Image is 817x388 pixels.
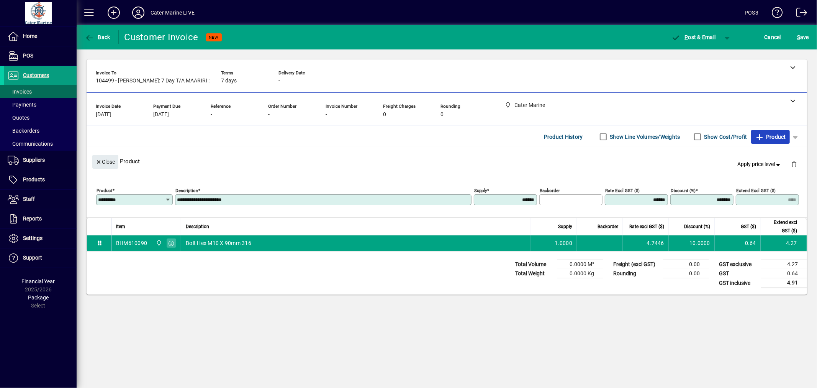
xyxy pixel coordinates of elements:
span: Back [85,34,110,40]
span: Backorder [598,222,618,231]
button: Profile [126,6,151,20]
span: Rate excl GST ($) [629,222,664,231]
div: POS3 [745,7,758,19]
a: Backorders [4,124,77,137]
span: Cater Marine [154,239,163,247]
span: Description [186,222,209,231]
span: Apply price level [738,160,782,168]
app-page-header-button: Close [90,158,120,165]
span: Suppliers [23,157,45,163]
a: POS [4,46,77,66]
a: Products [4,170,77,189]
span: 104499 - [PERSON_NAME]: 7 Day T/A MAARIRI : [96,78,210,84]
span: 7 days [221,78,237,84]
mat-label: Rate excl GST ($) [605,188,640,193]
td: 4.27 [761,260,807,269]
span: Bolt Hex M10 X 90mm 316 [186,239,251,247]
span: 0 [383,112,386,118]
span: Product [755,131,786,143]
span: Close [95,156,115,168]
span: Cancel [765,31,781,43]
span: Reports [23,215,42,222]
td: GST exclusive [715,260,761,269]
div: 4.7446 [628,239,664,247]
mat-label: Extend excl GST ($) [736,188,776,193]
a: Support [4,248,77,268]
mat-label: Backorder [540,188,560,193]
a: Payments [4,98,77,111]
span: Settings [23,235,43,241]
app-page-header-button: Delete [785,161,803,168]
button: Delete [785,155,803,173]
td: 10.0000 [669,235,715,251]
span: - [278,78,280,84]
span: Communications [8,141,53,147]
span: Discount (%) [684,222,710,231]
span: S [797,34,800,40]
span: NEW [209,35,219,40]
span: Backorders [8,128,39,134]
span: Invoices [8,89,32,95]
td: Freight (excl GST) [609,260,663,269]
td: 0.0000 M³ [557,260,603,269]
td: Total Weight [511,269,557,278]
button: Product History [541,130,586,144]
button: Add [102,6,126,20]
div: Customer Invoice [124,31,198,43]
span: Customers [23,72,49,78]
mat-label: Discount (%) [671,188,696,193]
td: 0.64 [715,235,761,251]
td: 0.64 [761,269,807,278]
a: Home [4,27,77,46]
span: - [211,112,212,118]
span: Staff [23,196,35,202]
span: Quotes [8,115,29,121]
span: Products [23,176,45,182]
span: Payments [8,102,36,108]
span: - [268,112,270,118]
div: Cater Marine LIVE [151,7,195,19]
span: Product History [544,131,583,143]
span: Item [116,222,125,231]
div: Product [87,147,807,175]
app-page-header-button: Back [77,30,119,44]
span: POS [23,53,33,59]
a: Logout [791,2,807,26]
span: GST ($) [741,222,756,231]
mat-label: Description [175,188,198,193]
button: Save [795,30,811,44]
a: Quotes [4,111,77,124]
label: Show Line Volumes/Weights [609,133,680,141]
span: [DATE] [96,112,111,118]
td: Rounding [609,269,663,278]
mat-label: Product [97,188,112,193]
a: Suppliers [4,151,77,170]
button: Apply price level [735,158,785,171]
a: Settings [4,229,77,248]
span: 1.0000 [555,239,573,247]
span: Home [23,33,37,39]
span: Financial Year [22,278,55,284]
td: GST [715,269,761,278]
span: - [326,112,327,118]
span: P [685,34,688,40]
span: Package [28,294,49,301]
a: Reports [4,209,77,229]
td: 0.0000 Kg [557,269,603,278]
button: Product [751,130,790,144]
td: Total Volume [511,260,557,269]
td: GST inclusive [715,278,761,288]
td: 0.00 [663,269,709,278]
span: Supply [558,222,572,231]
div: BHM610090 [116,239,147,247]
span: ost & Email [671,34,716,40]
button: Back [83,30,112,44]
td: 0.00 [663,260,709,269]
button: Close [92,155,118,169]
a: Staff [4,190,77,209]
mat-label: Supply [474,188,487,193]
td: 4.91 [761,278,807,288]
button: Cancel [763,30,783,44]
a: Knowledge Base [766,2,783,26]
a: Communications [4,137,77,150]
